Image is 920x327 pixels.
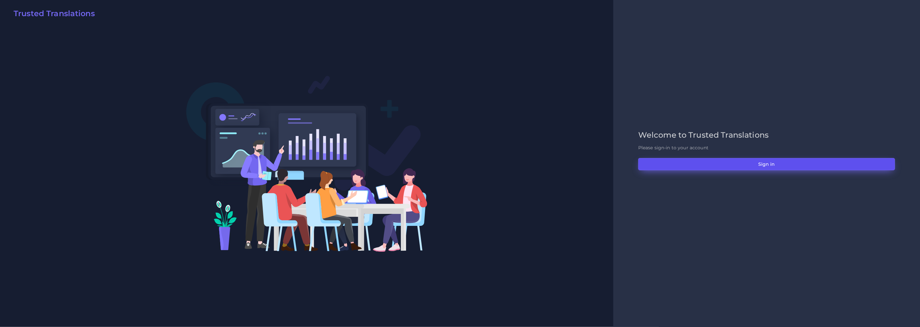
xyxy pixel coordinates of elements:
[14,9,95,18] h2: Trusted Translations
[9,9,95,21] a: Trusted Translations
[638,158,895,170] button: Sign in
[186,75,428,252] img: Login V2
[638,131,895,140] h2: Welcome to Trusted Translations
[638,144,895,151] p: Please sign-in to your account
